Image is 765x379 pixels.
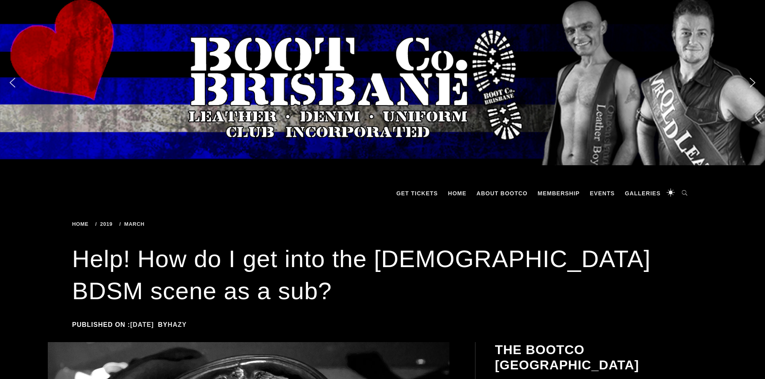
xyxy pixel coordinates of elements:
[72,243,693,307] h1: Help! How do I get into the [DEMOGRAPHIC_DATA] BDSM scene as a sub?
[473,181,532,205] a: About BootCo
[72,221,92,227] a: Home
[130,321,154,328] a: [DATE]
[621,181,665,205] a: Galleries
[534,181,584,205] a: Membership
[119,221,147,227] a: March
[495,342,692,373] h2: The BootCo [GEOGRAPHIC_DATA]
[586,181,619,205] a: Events
[392,181,442,205] a: GET TICKETS
[72,221,379,227] div: Breadcrumbs
[444,181,471,205] a: Home
[167,321,187,328] a: Hazy
[746,76,759,89] img: next arrow
[158,321,191,328] span: by
[6,76,19,89] img: previous arrow
[72,321,158,328] span: Published on :
[95,221,115,227] a: 2019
